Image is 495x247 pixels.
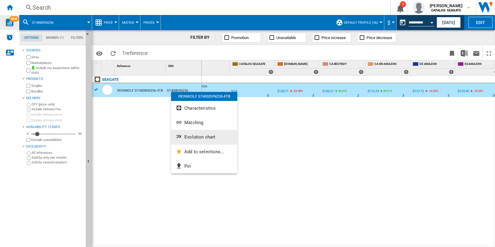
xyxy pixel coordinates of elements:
button: Matching [171,115,237,130]
button: Evolution chart [171,130,237,144]
button: Add to selections... [171,145,237,159]
div: IRONWOLF ST4000VNZ06 4TB [171,92,237,101]
span: Matching [184,120,203,125]
button: Pin... [171,159,237,173]
button: Characteristics [171,101,237,115]
span: Add to selections... [184,149,224,154]
span: Characteristics [184,105,216,111]
span: Evolution chart [184,134,215,140]
span: Pin [184,163,191,169]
